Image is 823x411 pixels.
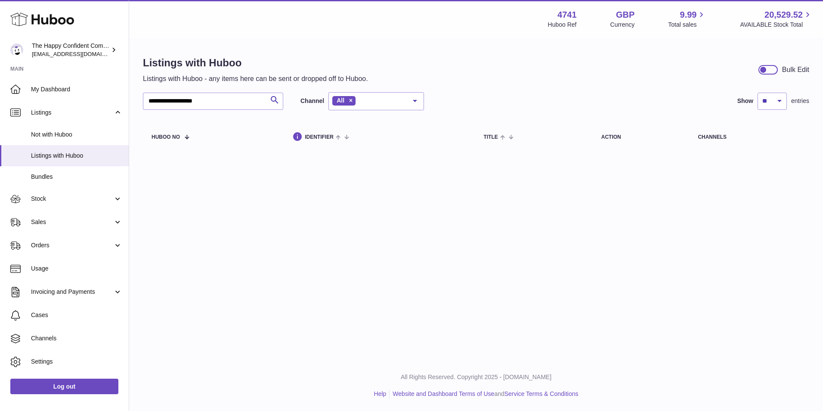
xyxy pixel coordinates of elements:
[390,390,578,398] li: and
[616,9,634,21] strong: GBP
[782,65,809,75] div: Bulk Edit
[668,9,706,29] a: 9.99 Total sales
[393,390,494,397] a: Website and Dashboard Terms of Use
[143,56,368,70] h1: Listings with Huboo
[483,134,498,140] span: title
[601,134,681,140] div: action
[300,97,324,105] label: Channel
[737,97,753,105] label: Show
[791,97,809,105] span: entries
[337,97,344,104] span: All
[31,131,122,139] span: Not with Huboo
[740,9,813,29] a: 20,529.52 AVAILABLE Stock Total
[504,390,579,397] a: Service Terms & Conditions
[31,241,113,249] span: Orders
[374,390,387,397] a: Help
[557,9,577,21] strong: 4741
[680,9,697,21] span: 9.99
[31,334,122,342] span: Channels
[31,311,122,319] span: Cases
[31,265,122,273] span: Usage
[668,21,706,29] span: Total sales
[143,74,368,84] p: Listings with Huboo - any items here can be sent or dropped off to Huboo.
[31,358,122,366] span: Settings
[740,21,813,29] span: AVAILABLE Stock Total
[31,85,122,93] span: My Dashboard
[10,379,118,394] a: Log out
[32,42,109,58] div: The Happy Confident Company
[152,134,180,140] span: Huboo no
[610,21,635,29] div: Currency
[764,9,803,21] span: 20,529.52
[31,173,122,181] span: Bundles
[32,50,127,57] span: [EMAIL_ADDRESS][DOMAIN_NAME]
[698,134,801,140] div: channels
[136,373,816,381] p: All Rights Reserved. Copyright 2025 - [DOMAIN_NAME]
[10,44,23,56] img: internalAdmin-4741@internal.huboo.com
[31,109,113,117] span: Listings
[305,134,334,140] span: identifier
[31,152,122,160] span: Listings with Huboo
[31,218,113,226] span: Sales
[31,288,113,296] span: Invoicing and Payments
[31,195,113,203] span: Stock
[548,21,577,29] div: Huboo Ref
